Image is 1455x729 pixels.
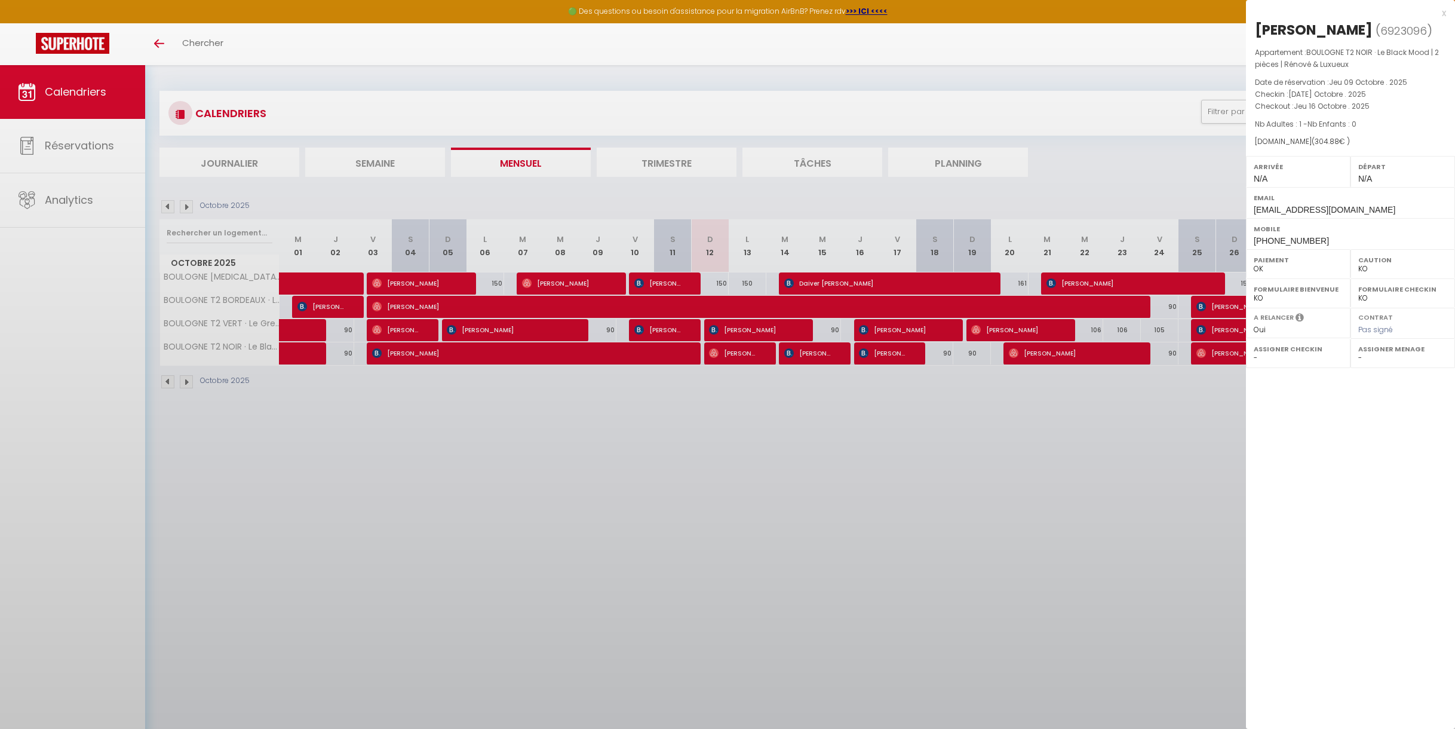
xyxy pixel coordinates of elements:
[1254,161,1343,173] label: Arrivée
[1254,174,1267,183] span: N/A
[1329,77,1407,87] span: Jeu 09 Octobre . 2025
[1255,136,1446,148] div: [DOMAIN_NAME]
[1254,254,1343,266] label: Paiement
[1380,23,1427,38] span: 6923096
[1288,89,1366,99] span: [DATE] Octobre . 2025
[1254,236,1329,246] span: [PHONE_NUMBER]
[1315,136,1339,146] span: 304.88
[1254,343,1343,355] label: Assigner Checkin
[1255,119,1356,129] span: Nb Adultes : 1 -
[1254,205,1395,215] span: [EMAIL_ADDRESS][DOMAIN_NAME]
[1246,6,1446,20] div: x
[1255,47,1446,71] p: Appartement :
[1294,101,1370,111] span: Jeu 16 Octobre . 2025
[1358,254,1447,266] label: Caution
[1255,88,1446,100] p: Checkin :
[1255,100,1446,112] p: Checkout :
[1358,174,1372,183] span: N/A
[1255,47,1439,69] span: BOULOGNE T2 NOIR · Le Black Mood | 2 pièces | Rénové & Luxueux
[1254,223,1447,235] label: Mobile
[1358,324,1393,335] span: Pas signé
[1358,283,1447,295] label: Formulaire Checkin
[1254,313,1294,323] label: A relancer
[1312,136,1350,146] span: ( € )
[1255,20,1373,39] div: [PERSON_NAME]
[1254,192,1447,204] label: Email
[1358,313,1393,320] label: Contrat
[1307,119,1356,129] span: Nb Enfants : 0
[1358,343,1447,355] label: Assigner Menage
[1255,76,1446,88] p: Date de réservation :
[1254,283,1343,295] label: Formulaire Bienvenue
[1358,161,1447,173] label: Départ
[1376,22,1432,39] span: ( )
[1296,313,1304,326] i: Sélectionner OUI si vous souhaiter envoyer les séquences de messages post-checkout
